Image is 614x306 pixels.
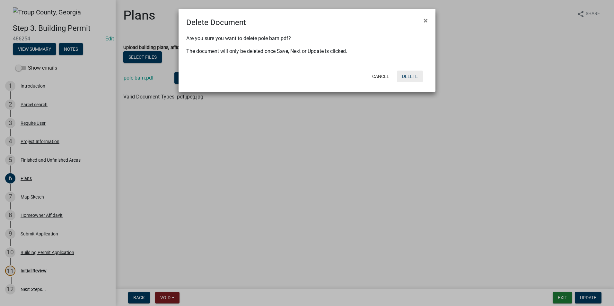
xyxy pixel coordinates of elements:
h4: Delete Document [186,17,246,28]
button: Close [418,12,433,30]
p: The document will only be deleted once Save, Next or Update is clicked. [186,47,428,55]
p: Are you sure you want to delete pole barn.pdf? [186,35,428,42]
button: Cancel [367,71,394,82]
span: × [424,16,428,25]
button: Delete [397,71,423,82]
